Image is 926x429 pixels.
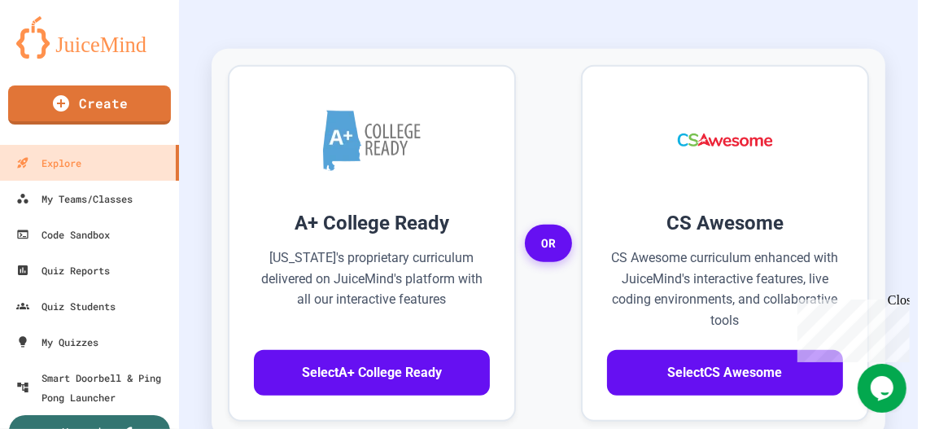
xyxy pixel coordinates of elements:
div: Explore [16,153,81,173]
iframe: chat widget [791,293,910,362]
img: A+ College Ready [323,110,421,171]
div: Code Sandbox [16,225,110,244]
div: My Teams/Classes [16,189,133,208]
h3: CS Awesome [607,208,843,238]
div: My Quizzes [16,332,98,352]
div: Chat with us now!Close [7,7,112,103]
img: CS Awesome [662,91,789,189]
div: Quiz Students [16,296,116,316]
img: logo-orange.svg [16,16,163,59]
p: CS Awesome curriculum enhanced with JuiceMind's interactive features, live coding environments, a... [607,247,843,331]
span: OR [525,225,572,262]
button: SelectCS Awesome [607,350,843,396]
div: Quiz Reports [16,260,110,280]
button: SelectA+ College Ready [254,350,490,396]
iframe: chat widget [858,364,910,413]
a: Create [8,85,171,125]
div: Smart Doorbell & Ping Pong Launcher [16,368,173,407]
p: [US_STATE]'s proprietary curriculum delivered on JuiceMind's platform with all our interactive fe... [254,247,490,331]
h3: A+ College Ready [254,208,490,238]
